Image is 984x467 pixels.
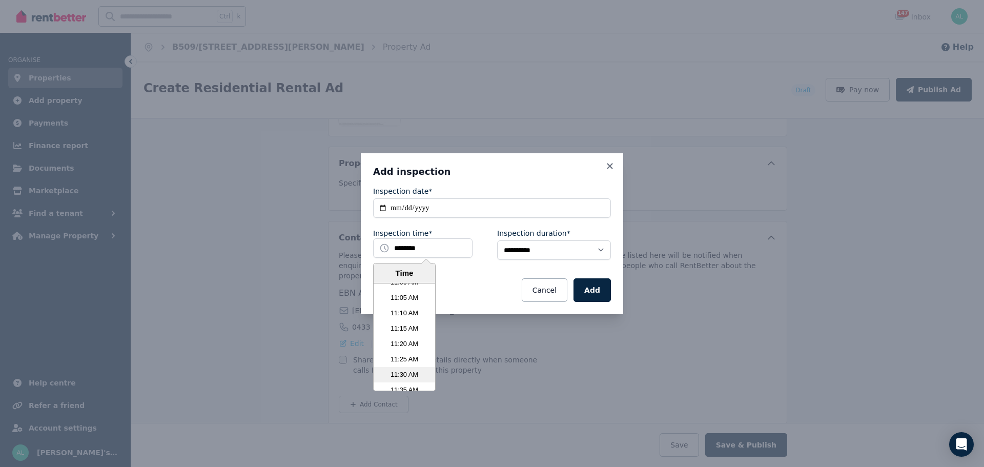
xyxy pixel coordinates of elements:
label: Inspection date* [373,186,432,196]
li: 11:15 AM [374,321,435,336]
li: 11:20 AM [374,336,435,352]
div: Time [376,268,433,279]
h3: Add inspection [373,166,611,178]
li: 11:05 AM [374,290,435,306]
li: 11:10 AM [374,306,435,321]
div: Open Intercom Messenger [949,432,974,457]
label: Inspection time* [373,228,432,238]
button: Cancel [522,278,567,302]
li: 11:35 AM [374,382,435,398]
ul: Time [374,283,435,391]
li: 11:30 AM [374,367,435,382]
li: 11:25 AM [374,352,435,367]
button: Add [573,278,611,302]
label: Inspection duration* [497,228,570,238]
